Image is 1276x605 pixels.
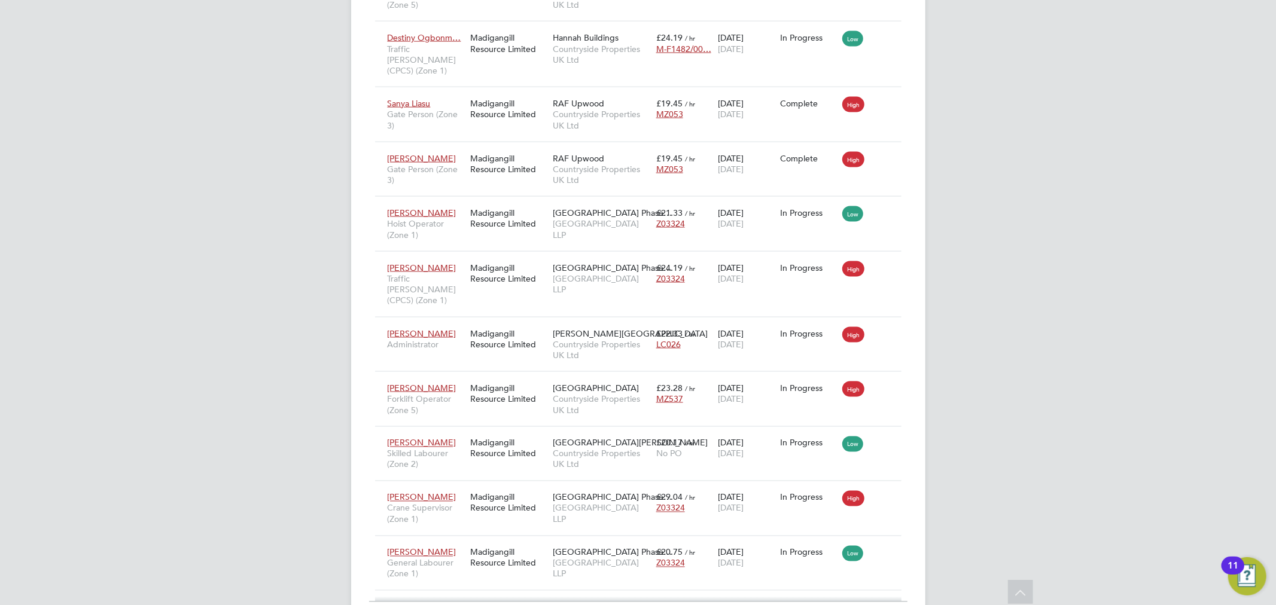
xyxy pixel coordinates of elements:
span: [GEOGRAPHIC_DATA] [553,383,639,393]
span: / hr [685,209,695,218]
span: / hr [685,264,695,273]
a: [PERSON_NAME]Traffic [PERSON_NAME] (CPCS) (Zone 1)Madigangill Resource Limited[GEOGRAPHIC_DATA] P... [385,256,902,266]
div: In Progress [780,207,836,218]
span: [DATE] [718,503,744,514]
span: / hr [685,154,695,163]
span: M-F1482/00… [656,44,711,54]
span: [DATE] [718,44,744,54]
span: High [842,381,864,397]
div: [DATE] [715,147,777,181]
span: [PERSON_NAME] [388,262,456,273]
span: [PERSON_NAME] [388,328,456,339]
span: [PERSON_NAME][GEOGRAPHIC_DATA] [553,328,708,339]
span: Countryside Properties UK Ltd [553,164,650,185]
button: Open Resource Center, 11 new notifications [1228,557,1266,595]
div: [DATE] [715,486,777,520]
div: In Progress [780,383,836,393]
span: / hr [685,548,695,557]
span: £20.75 [656,547,683,558]
span: Skilled Labourer (Zone 2) [388,448,464,470]
span: [PERSON_NAME] [388,547,456,558]
span: [PERSON_NAME] [388,153,456,164]
div: In Progress [780,547,836,558]
div: Complete [780,153,836,164]
div: In Progress [780,32,836,43]
div: Madigangill Resource Limited [467,432,550,465]
span: MZ053 [656,164,683,175]
span: [DATE] [718,558,744,569]
span: [GEOGRAPHIC_DATA] Phase… [553,492,672,503]
span: [PERSON_NAME] [388,438,456,448]
span: Countryside Properties UK Ltd [553,44,650,65]
span: £22.33 [656,328,683,339]
span: £21.33 [656,207,683,218]
a: [PERSON_NAME]Gate Person (Zone 3)Madigangill Resource LimitedRAF UpwoodCountryside Properties UK ... [385,146,902,157]
div: Complete [780,98,836,109]
div: In Progress [780,328,836,339]
span: £20.17 [656,438,683,448]
span: [PERSON_NAME] [388,207,456,218]
div: [DATE] [715,201,777,235]
span: Forklift Operator (Zone 5) [388,393,464,415]
span: [DATE] [718,393,744,404]
span: £29.04 [656,492,683,503]
span: Gate Person (Zone 3) [388,164,464,185]
span: [GEOGRAPHIC_DATA] LLP [553,218,650,240]
span: Low [842,31,863,47]
span: LC026 [656,339,681,350]
span: General Labourer (Zone 1) [388,558,464,579]
div: In Progress [780,438,836,448]
div: Madigangill Resource Limited [467,92,550,126]
span: / hr [685,439,695,448]
span: Hannah Buildings [553,32,619,43]
span: High [842,261,864,277]
span: [PERSON_NAME] [388,383,456,393]
span: [DATE] [718,339,744,350]
span: Gate Person (Zone 3) [388,109,464,130]
span: [DATE] [718,109,744,120]
span: Z03324 [656,503,685,514]
span: [DATE] [718,273,744,284]
span: [DATE] [718,164,744,175]
span: Z03324 [656,273,685,284]
span: MZ053 [656,109,683,120]
span: No PO [656,448,682,459]
span: Sanya Liasu [388,98,431,109]
span: Administrator [388,339,464,350]
span: Low [842,436,863,452]
span: Countryside Properties UK Ltd [553,393,650,415]
span: / hr [685,384,695,393]
span: MZ537 [656,393,683,404]
div: Madigangill Resource Limited [467,26,550,60]
div: Madigangill Resource Limited [467,322,550,356]
a: Sanya LiasuGate Person (Zone 3)Madigangill Resource LimitedRAF UpwoodCountryside Properties UK Lt... [385,91,902,102]
span: £23.28 [656,383,683,393]
span: £19.45 [656,98,683,109]
div: In Progress [780,492,836,503]
div: Madigangill Resource Limited [467,147,550,181]
span: [DATE] [718,218,744,229]
a: [PERSON_NAME]Crane Supervisor (Zone 1)Madigangill Resource Limited[GEOGRAPHIC_DATA] Phase…[GEOGRA... [385,485,902,496]
span: Low [842,546,863,561]
div: Madigangill Resource Limited [467,201,550,235]
span: High [842,152,864,167]
div: Madigangill Resource Limited [467,541,550,575]
div: [DATE] [715,322,777,356]
span: Hoist Operator (Zone 1) [388,218,464,240]
span: [GEOGRAPHIC_DATA] LLP [553,503,650,524]
a: [PERSON_NAME]Hoist Operator (Zone 1)Madigangill Resource Limited[GEOGRAPHIC_DATA] Phase…[GEOGRAPH... [385,201,902,211]
div: Madigangill Resource Limited [467,377,550,410]
div: [DATE] [715,256,777,290]
span: £24.19 [656,262,683,273]
div: Madigangill Resource Limited [467,256,550,290]
span: [GEOGRAPHIC_DATA] LLP [553,558,650,579]
a: [PERSON_NAME]AdministratorMadigangill Resource Limited[PERSON_NAME][GEOGRAPHIC_DATA]Countryside P... [385,322,902,332]
div: [DATE] [715,92,777,126]
span: Countryside Properties UK Ltd [553,109,650,130]
span: Traffic [PERSON_NAME] (CPCS) (Zone 1) [388,44,464,77]
span: [PERSON_NAME] [388,492,456,503]
span: RAF Upwood [553,153,604,164]
span: Z03324 [656,558,685,569]
span: [GEOGRAPHIC_DATA] Phase… [553,547,672,558]
span: £19.45 [656,153,683,164]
